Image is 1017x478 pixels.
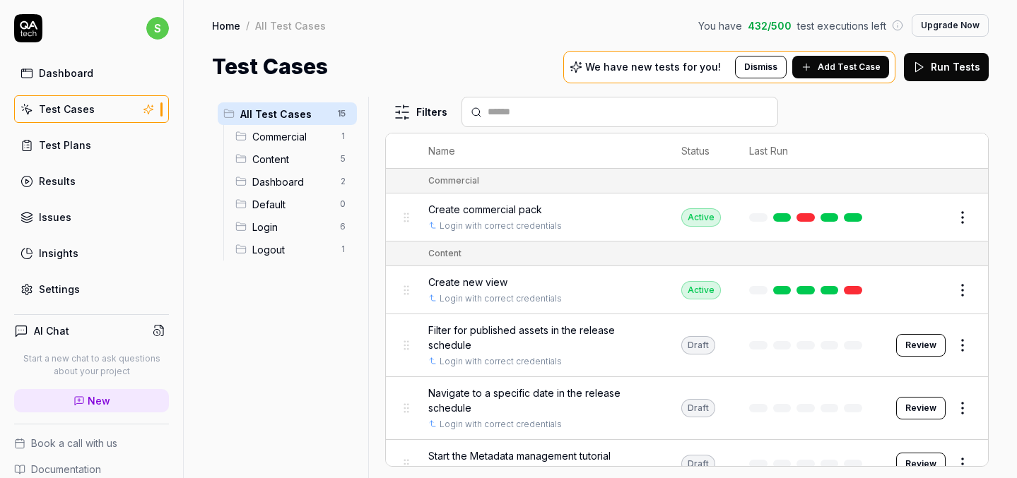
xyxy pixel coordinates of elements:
[39,66,93,80] div: Dashboard
[428,386,653,415] span: Navigate to a specific date in the release schedule
[681,399,715,417] div: Draft
[230,170,357,193] div: Drag to reorderDashboard2
[31,462,101,477] span: Documentation
[386,377,988,440] tr: Navigate to a specific date in the release scheduleLogin with correct credentialsDraftReview
[230,193,357,215] div: Drag to reorderDefault0
[39,282,80,297] div: Settings
[428,323,653,352] span: Filter for published assets in the release schedule
[735,133,882,169] th: Last Run
[681,281,721,299] div: Active
[88,393,110,408] span: New
[334,128,351,145] span: 1
[385,98,456,126] button: Filters
[904,53,989,81] button: Run Tests
[896,397,946,419] button: Review
[230,238,357,261] div: Drag to reorderLogout1
[414,133,667,169] th: Name
[334,150,351,167] span: 5
[14,239,169,267] a: Insights
[428,202,542,217] span: Create commercial pack
[428,448,611,463] span: Start the Metadata management tutorial
[146,14,169,42] button: s
[386,314,988,377] tr: Filter for published assets in the release scheduleLogin with correct credentialsDraftReview
[334,196,351,213] span: 0
[252,129,331,144] span: Commercial
[912,14,989,37] button: Upgrade Now
[735,56,787,78] button: Dismiss
[698,18,742,33] span: You have
[14,275,169,303] a: Settings
[14,95,169,123] a: Test Cases
[896,453,946,475] button: Review
[428,174,479,187] div: Commercial
[386,193,988,241] tr: Create commercial packLogin with correct credentialsActive
[386,266,988,314] tr: Create new viewLogin with correct credentialsActive
[39,246,78,261] div: Insights
[230,148,357,170] div: Drag to reorderContent5
[252,152,331,167] span: Content
[748,18,792,33] span: 432 / 500
[440,292,562,305] a: Login with correct credentials
[14,167,169,195] a: Results
[667,133,735,169] th: Status
[792,56,889,78] button: Add Test Case
[440,220,562,232] a: Login with correct credentials
[797,18,886,33] span: test executions left
[212,18,240,32] a: Home
[230,125,357,148] div: Drag to reorderCommercial1
[255,18,326,32] div: All Test Cases
[440,355,562,368] a: Login with correct credentials
[39,138,91,153] div: Test Plans
[681,208,721,227] div: Active
[146,17,169,40] span: s
[252,174,331,189] span: Dashboard
[34,323,69,338] h4: AI Chat
[240,107,329,121] span: All Test Cases
[246,18,249,32] div: /
[39,102,95,116] div: Test Cases
[428,247,462,260] div: Content
[230,215,357,238] div: Drag to reorderLogin6
[39,210,71,225] div: Issues
[31,436,117,450] span: Book a call with us
[334,218,351,235] span: 6
[896,334,946,357] button: Review
[212,51,328,83] h1: Test Cases
[585,62,721,72] p: We have new tests for you!
[14,59,169,87] a: Dashboard
[39,174,76,189] div: Results
[14,462,169,477] a: Documentation
[331,105,351,122] span: 15
[14,389,169,412] a: New
[14,436,169,450] a: Book a call with us
[252,197,331,212] span: Default
[818,61,881,73] span: Add Test Case
[252,242,331,257] span: Logout
[428,275,507,289] span: Create new view
[14,352,169,378] p: Start a new chat to ask questions about your project
[252,220,331,234] span: Login
[440,418,562,431] a: Login with correct credentials
[14,203,169,231] a: Issues
[681,455,715,473] div: Draft
[14,131,169,159] a: Test Plans
[334,173,351,190] span: 2
[334,241,351,258] span: 1
[681,336,715,354] div: Draft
